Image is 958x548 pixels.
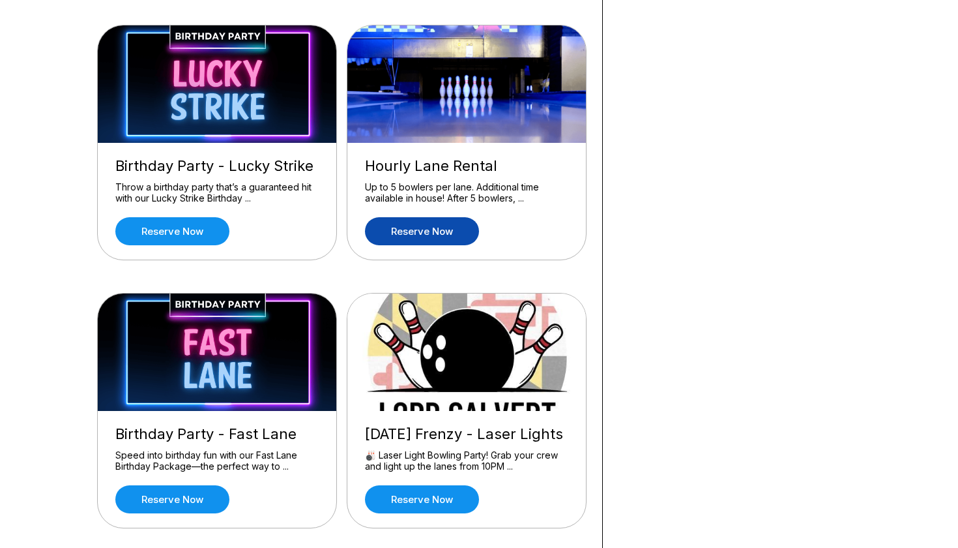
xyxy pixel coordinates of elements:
[115,181,319,204] div: Throw a birthday party that’s a guaranteed hit with our Lucky Strike Birthday ...
[115,425,319,443] div: Birthday Party - Fast Lane
[365,157,568,175] div: Hourly Lane Rental
[365,425,568,443] div: [DATE] Frenzy - Laser Lights
[347,294,587,411] img: Friday Frenzy - Laser Lights
[115,157,319,175] div: Birthday Party - Lucky Strike
[115,217,229,245] a: Reserve now
[115,449,319,472] div: Speed into birthday fun with our Fast Lane Birthday Package—the perfect way to ...
[98,294,338,411] img: Birthday Party - Fast Lane
[347,25,587,143] img: Hourly Lane Rental
[365,449,568,472] div: 🎳 Laser Light Bowling Party! Grab your crew and light up the lanes from 10PM ...
[365,217,479,245] a: Reserve now
[365,485,479,513] a: Reserve now
[365,181,568,204] div: Up to 5 bowlers per lane. Additional time available in house! After 5 bowlers, ...
[115,485,229,513] a: Reserve now
[98,25,338,143] img: Birthday Party - Lucky Strike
